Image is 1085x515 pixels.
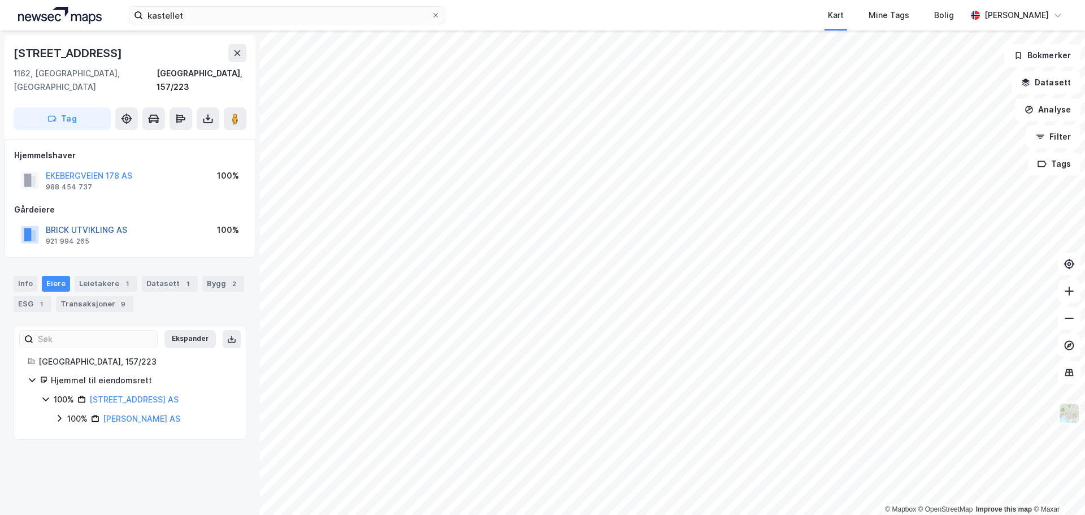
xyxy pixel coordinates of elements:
div: Bygg [202,276,244,292]
div: Info [14,276,37,292]
div: [GEOGRAPHIC_DATA], 157/223 [38,355,232,369]
div: Hjemmel til eiendomsrett [51,374,232,387]
a: OpenStreetMap [918,505,973,513]
div: 1 [121,278,133,289]
div: ESG [14,296,51,312]
button: Tag [14,107,111,130]
div: [PERSON_NAME] [984,8,1049,22]
div: 1162, [GEOGRAPHIC_DATA], [GEOGRAPHIC_DATA] [14,67,157,94]
a: Mapbox [885,505,916,513]
input: Søk [33,331,157,348]
div: Transaksjoner [56,296,133,312]
button: Datasett [1012,71,1080,94]
button: Ekspander [164,330,216,348]
div: 9 [118,298,129,310]
div: 100% [67,412,88,426]
div: [STREET_ADDRESS] [14,44,124,62]
img: Z [1058,403,1080,424]
div: 2 [228,278,240,289]
div: Kart [828,8,844,22]
a: [PERSON_NAME] AS [103,414,180,423]
div: 100% [217,223,239,237]
div: Bolig [934,8,954,22]
div: Eiere [42,276,70,292]
div: Leietakere [75,276,137,292]
button: Analyse [1015,98,1080,121]
a: [STREET_ADDRESS] AS [89,395,179,404]
div: 921 994 265 [46,237,89,246]
div: Datasett [142,276,198,292]
a: Improve this map [976,505,1032,513]
div: Kontrollprogram for chat [1028,461,1085,515]
input: Søk på adresse, matrikkel, gårdeiere, leietakere eller personer [143,7,431,24]
button: Bokmerker [1004,44,1080,67]
button: Tags [1028,153,1080,175]
div: 1 [36,298,47,310]
iframe: Chat Widget [1028,461,1085,515]
div: Hjemmelshaver [14,149,246,162]
div: 100% [54,393,74,406]
img: logo.a4113a55bc3d86da70a041830d287a7e.svg [18,7,102,24]
button: Filter [1026,125,1080,148]
div: 1 [182,278,193,289]
div: [GEOGRAPHIC_DATA], 157/223 [157,67,246,94]
div: 100% [217,169,239,183]
div: 988 454 737 [46,183,92,192]
div: Mine Tags [869,8,909,22]
div: Gårdeiere [14,203,246,217]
